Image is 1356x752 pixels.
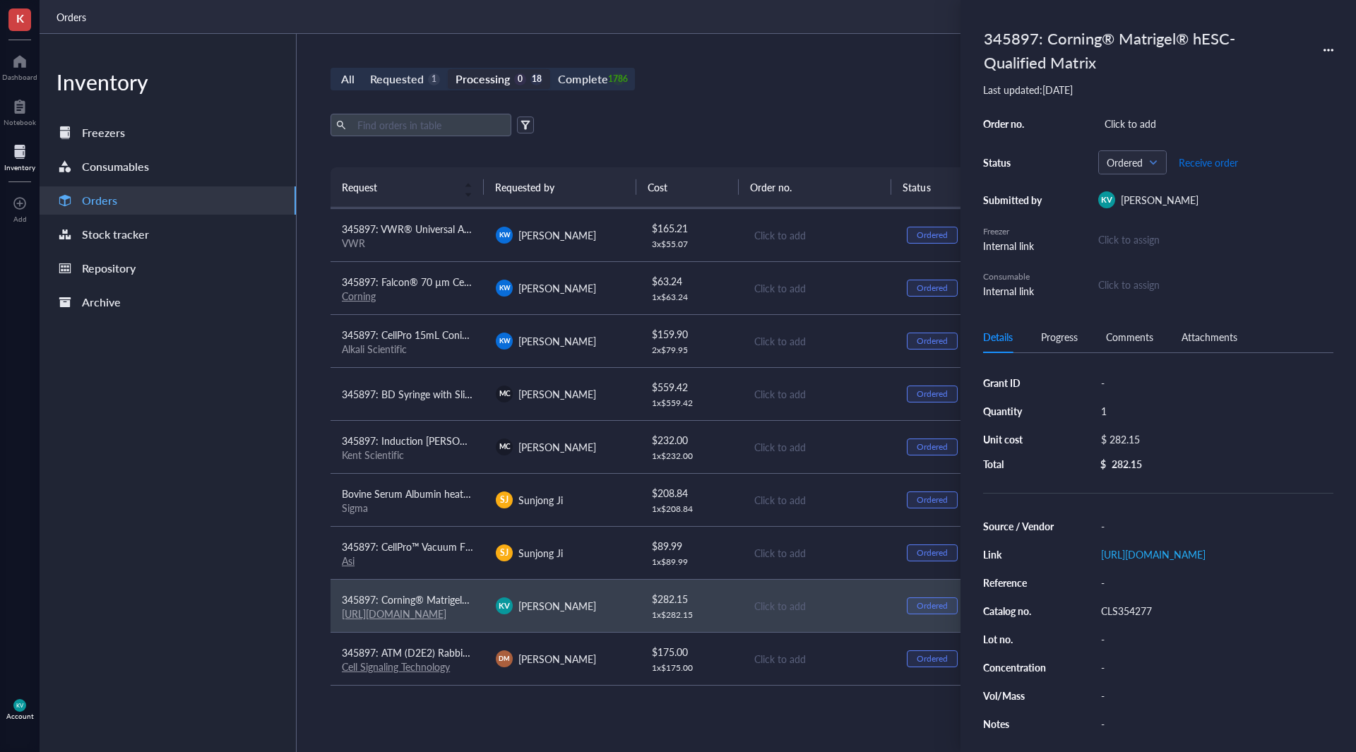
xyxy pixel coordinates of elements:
div: All [341,69,355,89]
span: SJ [500,494,509,506]
div: Ordered [917,547,948,559]
th: Status [891,167,993,207]
div: Kent Scientific [342,448,473,461]
span: Sunjong Ji [518,546,563,560]
div: 345897: Corning® Matrigel® hESC-Qualified Matrix [977,23,1274,78]
div: Notebook [4,118,36,126]
span: Bovine Serum Albumin heat shock fraction, pH 7, ≥98% [342,487,585,501]
div: Ordered [917,653,948,664]
div: Inventory [40,68,296,96]
a: Inventory [4,141,35,172]
div: 2 x $ 79.95 [652,345,731,356]
td: Click to add [742,208,896,261]
div: Reference [983,576,1055,589]
div: Ordered [917,229,948,241]
a: Cell Signaling Technology [342,660,450,674]
div: 282.15 [1112,458,1142,470]
div: Click to assign [1098,232,1333,247]
div: - [1095,629,1333,649]
div: Repository [82,258,136,278]
div: Ordered [917,600,948,611]
button: Receive order [1178,151,1239,174]
span: KV [1101,194,1112,206]
td: Click to add [742,261,896,314]
div: - [1095,573,1333,592]
span: 345897: Induction [PERSON_NAME] [342,434,504,448]
div: 18 [530,73,542,85]
td: Click to add [742,367,896,420]
span: 345897: ATM (D2E2) Rabbit mAb [342,645,489,660]
a: Corning [342,289,376,303]
span: Sunjong Ji [518,493,563,507]
div: Click to add [754,333,884,349]
span: K [16,9,24,27]
a: Orders [56,9,89,25]
div: Attachments [1182,329,1237,345]
div: Click to add [754,492,884,508]
div: Internal link [983,238,1047,253]
div: Consumables [82,157,149,177]
span: MC [499,441,510,452]
span: 345897: VWR® Universal Aerosol Filter Pipet Tips, Racked, Sterile, 100 - 1000 µl [342,222,694,236]
span: SJ [500,547,509,559]
div: - [1095,714,1333,734]
div: Orders [82,191,117,210]
div: Ordered [917,282,948,294]
div: - [1095,373,1333,393]
span: Request [342,179,456,195]
div: Submitted by [983,193,1047,206]
span: 345897: Corning® Matrigel® hESC-Qualified Matrix [342,592,570,607]
div: $ 89.99 [652,538,731,554]
th: Order no. [739,167,892,207]
a: Freezers [40,119,296,147]
a: Orders [40,186,296,215]
td: Click to add [742,473,896,526]
a: Archive [40,288,296,316]
div: 1 x $ 89.99 [652,556,731,568]
div: - [1095,686,1333,705]
div: 1 x $ 63.24 [652,292,731,303]
div: $ 282.15 [1095,429,1328,449]
div: 1 [428,73,440,85]
div: Account [6,712,34,720]
div: 1 x $ 175.00 [652,662,731,674]
div: Click to add [754,545,884,561]
span: KW [499,336,510,346]
th: Requested by [484,167,637,207]
div: Click to add [754,651,884,667]
div: 1786 [612,73,624,85]
div: segmented control [331,68,635,90]
span: [PERSON_NAME] [518,652,596,666]
div: Vol/Mass [983,689,1055,702]
a: Stock tracker [40,220,296,249]
div: Internal link [983,283,1047,299]
div: Click to add [754,598,884,614]
div: VWR [342,237,473,249]
div: Complete [558,69,607,89]
a: [URL][DOMAIN_NAME] [342,607,446,621]
span: 345897: Falcon® 70 µm Cell Strainer, White, Sterile, Individually Packaged, 50/Case [342,275,707,289]
span: MC [499,388,510,399]
div: Unit cost [983,433,1055,446]
span: KV [16,702,24,708]
div: $ 282.15 [652,591,731,607]
div: Total [983,458,1055,470]
td: Click to add [742,632,896,685]
div: Freezers [82,123,125,143]
span: 345897: BD Syringe with Slip ([PERSON_NAME]) Tips (Without Needle) [342,387,656,401]
div: Ordered [917,494,948,506]
div: $ [1100,458,1106,470]
div: Ordered [917,335,948,347]
span: [PERSON_NAME] [518,599,596,613]
div: - [1095,516,1333,536]
div: 0 [514,73,526,85]
div: Consumable [983,270,1047,283]
th: Request [331,167,484,207]
div: Alkali Scientific [342,342,473,355]
div: Status [983,156,1047,169]
div: Click to add [754,280,884,296]
div: $ 165.21 [652,220,731,236]
div: Inventory [4,163,35,172]
div: Ordered [917,388,948,400]
div: Link [983,548,1055,561]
